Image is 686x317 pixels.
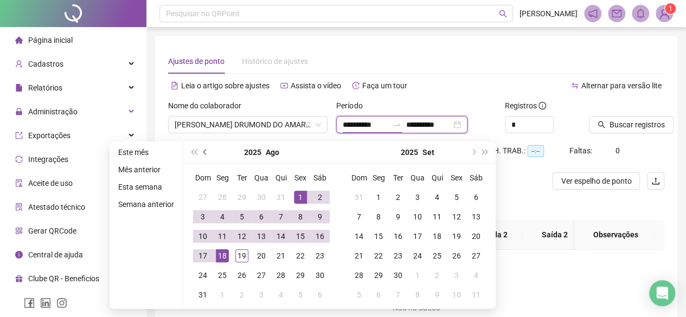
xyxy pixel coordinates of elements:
td: 2025-10-03 [447,266,466,285]
li: Semana anterior [114,198,178,211]
span: facebook [24,297,35,308]
div: 3 [196,210,209,223]
div: 17 [411,230,424,243]
li: Esta semana [114,180,178,193]
div: 13 [470,210,483,223]
div: 1 [216,288,229,301]
span: Central de ajuda [28,250,83,259]
div: 3 [411,191,424,204]
div: 5 [352,288,366,301]
span: notification [588,9,598,18]
td: 2025-08-03 [193,207,213,227]
td: 2025-09-05 [291,285,310,305]
td: 2025-09-12 [447,207,466,227]
sup: Atualize o seu contato no menu Meus Dados [665,3,676,14]
th: Dom [349,168,369,187]
td: 2025-10-02 [427,266,447,285]
th: Ter [232,168,252,187]
div: 6 [372,288,385,301]
button: super-prev-year [188,141,200,163]
td: 2025-10-01 [408,266,427,285]
td: 2025-09-30 [388,266,408,285]
td: 2025-08-20 [252,246,271,266]
span: search [499,10,507,18]
td: 2025-09-13 [466,207,486,227]
div: 22 [294,249,307,262]
div: 24 [196,269,209,282]
div: 13 [255,230,268,243]
td: 2025-09-03 [408,187,427,207]
th: Sáb [466,168,486,187]
div: 2 [392,191,405,204]
div: 18 [431,230,444,243]
div: 18 [216,249,229,262]
div: 2 [313,191,326,204]
li: Mês anterior [114,163,178,176]
span: 1 [669,5,672,12]
div: 10 [411,210,424,223]
th: Ter [388,168,408,187]
td: 2025-08-08 [291,207,310,227]
td: 2025-07-27 [193,187,213,207]
div: 31 [352,191,366,204]
div: 1 [372,191,385,204]
th: Sáb [310,168,330,187]
td: 2025-09-02 [232,285,252,305]
span: upload [651,177,660,185]
td: 2025-09-21 [349,246,369,266]
div: 4 [274,288,287,301]
span: mail [612,9,621,18]
span: Leia o artigo sobre ajustes [181,81,270,90]
span: youtube [280,82,288,89]
span: info-circle [15,251,23,258]
span: Atestado técnico [28,203,85,211]
span: gift [15,275,23,282]
span: Clube QR - Beneficios [28,274,99,283]
div: 7 [352,210,366,223]
div: 15 [294,230,307,243]
span: Relatórios [28,83,62,92]
span: qrcode [15,227,23,235]
div: 6 [255,210,268,223]
div: 8 [411,288,424,301]
button: Buscar registros [589,116,674,133]
span: Observações [584,229,647,241]
td: 2025-08-23 [310,246,330,266]
td: 2025-09-17 [408,227,427,246]
td: 2025-10-10 [447,285,466,305]
td: 2025-09-19 [447,227,466,246]
div: 28 [352,269,366,282]
div: 21 [352,249,366,262]
span: linkedin [40,297,51,308]
td: 2025-10-07 [388,285,408,305]
div: 19 [450,230,463,243]
td: 2025-09-07 [349,207,369,227]
label: Período [336,100,369,112]
div: 11 [470,288,483,301]
span: Histórico de ajustes [242,57,308,66]
div: 27 [470,249,483,262]
td: 2025-08-17 [193,246,213,266]
span: Ajustes de ponto [168,57,225,66]
td: 2025-08-25 [213,266,232,285]
span: Aceite de uso [28,179,73,187]
th: Sex [291,168,310,187]
span: Integrações [28,155,68,164]
li: Este mês [114,146,178,159]
th: Seg [369,168,388,187]
div: 10 [196,230,209,243]
td: 2025-09-29 [369,266,388,285]
td: 2025-08-01 [291,187,310,207]
div: 5 [294,288,307,301]
div: 16 [392,230,405,243]
div: 6 [313,288,326,301]
button: month panel [422,141,434,163]
td: 2025-07-31 [271,187,291,207]
th: Qui [271,168,291,187]
div: 30 [313,269,326,282]
span: --:-- [527,145,544,157]
td: 2025-08-07 [271,207,291,227]
td: 2025-09-08 [369,207,388,227]
td: 2025-09-28 [349,266,369,285]
div: H. TRAB.: [493,145,569,157]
